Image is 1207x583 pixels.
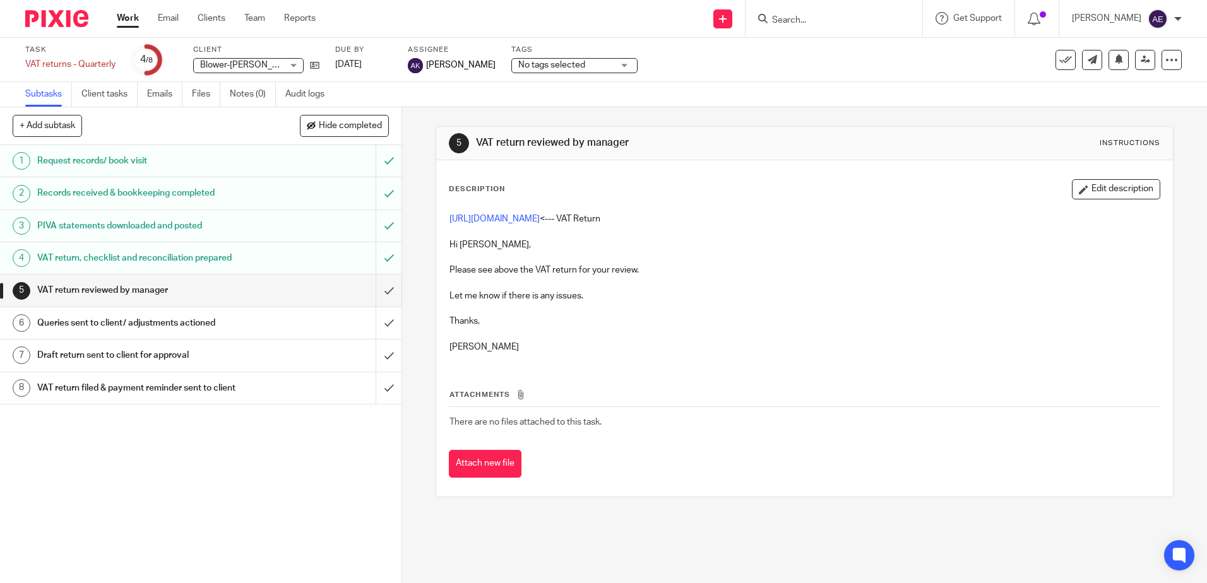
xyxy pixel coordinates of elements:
[193,45,319,55] label: Client
[25,82,72,107] a: Subtasks
[449,213,1159,225] p: <--- VAT Return
[37,249,254,268] h1: VAT return, checklist and reconciliation prepared
[200,61,405,69] span: Blower-[PERSON_NAME] Corporation t/a PAK WEST
[449,418,602,427] span: There are no files attached to this task.
[192,82,220,107] a: Files
[147,82,182,107] a: Emails
[1072,179,1160,199] button: Edit description
[335,60,362,69] span: [DATE]
[408,58,423,73] img: svg%3E
[146,57,153,64] small: /8
[449,391,510,398] span: Attachments
[13,379,30,397] div: 8
[198,12,225,25] a: Clients
[449,215,540,223] a: [URL][DOMAIN_NAME]
[13,249,30,267] div: 4
[230,82,276,107] a: Notes (0)
[953,14,1002,23] span: Get Support
[1072,12,1141,25] p: [PERSON_NAME]
[140,52,153,67] div: 4
[13,346,30,364] div: 7
[449,315,1159,327] p: Thanks,
[37,346,254,365] h1: Draft return sent to client for approval
[117,12,139,25] a: Work
[449,341,1159,353] p: [PERSON_NAME]
[771,15,884,26] input: Search
[1100,138,1160,148] div: Instructions
[408,45,496,55] label: Assignee
[511,45,638,55] label: Tags
[518,61,585,69] span: No tags selected
[37,281,254,300] h1: VAT return reviewed by manager
[300,115,389,136] button: Hide completed
[449,290,1159,302] p: Let me know if there is any issues.
[158,12,179,25] a: Email
[284,12,316,25] a: Reports
[335,45,392,55] label: Due by
[37,314,254,333] h1: Queries sent to client/ adjustments actioned
[25,45,116,55] label: Task
[449,133,469,153] div: 5
[25,58,116,71] div: VAT returns - Quarterly
[37,379,254,397] h1: VAT return filed & payment reminder sent to client
[13,152,30,170] div: 1
[13,282,30,300] div: 5
[13,217,30,235] div: 3
[13,314,30,332] div: 6
[319,121,382,131] span: Hide completed
[81,82,138,107] a: Client tasks
[449,264,1159,276] p: Please see above the VAT return for your review.
[25,10,88,27] img: Pixie
[449,450,521,478] button: Attach new file
[476,136,831,150] h1: VAT return reviewed by manager
[37,216,254,235] h1: PIVA statements downloaded and posted
[13,115,82,136] button: + Add subtask
[13,185,30,203] div: 2
[244,12,265,25] a: Team
[285,82,334,107] a: Audit logs
[449,238,1159,251] p: Hi [PERSON_NAME],
[37,184,254,203] h1: Records received & bookkeeping completed
[1148,9,1168,29] img: svg%3E
[426,59,496,71] span: [PERSON_NAME]
[449,184,505,194] p: Description
[37,151,254,170] h1: Request records/ book visit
